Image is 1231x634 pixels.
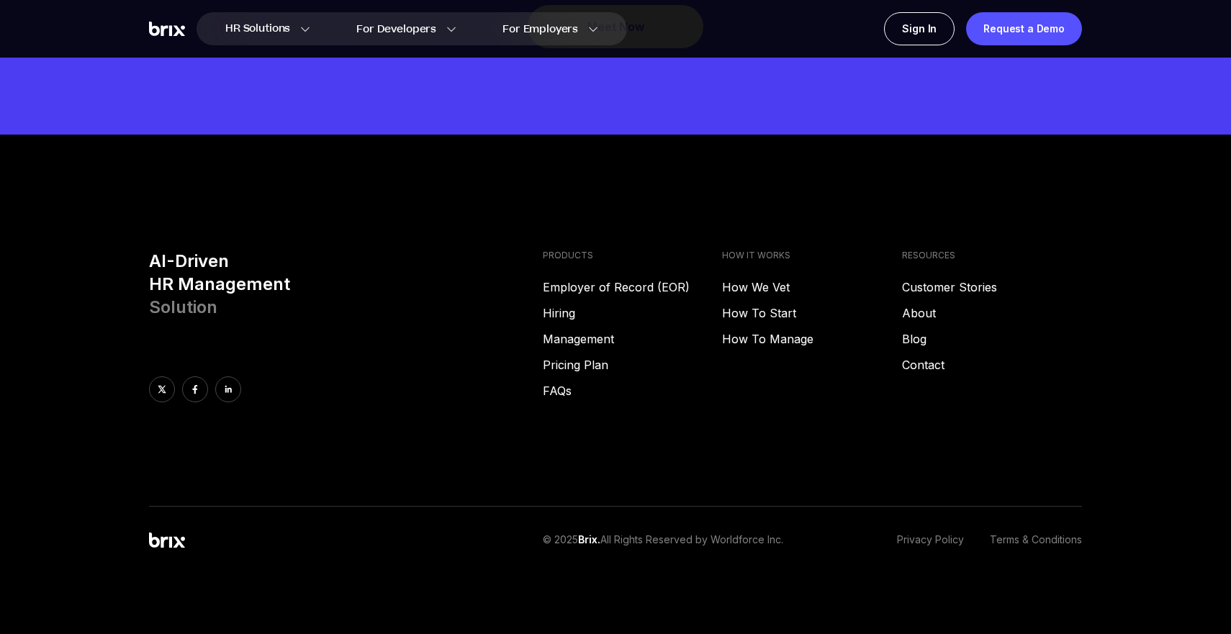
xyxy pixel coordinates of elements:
a: Pricing Plan [543,356,723,373]
a: Contact [902,356,1082,373]
h4: HOW IT WORKS [722,250,902,261]
a: Employer of Record (EOR) [543,278,723,296]
span: Brix. [578,533,600,545]
img: Brix Logo [149,533,185,548]
a: Privacy Policy [897,533,964,548]
p: © 2025 All Rights Reserved by Worldforce Inc. [543,533,783,548]
a: How To Manage [722,330,902,348]
a: Management [543,330,723,348]
h3: AI-Driven HR Management [149,250,531,319]
a: How To Start [722,304,902,322]
h4: PRODUCTS [543,250,723,261]
img: Brix Logo [149,22,185,37]
a: Customer Stories [902,278,1082,296]
a: How We Vet [722,278,902,296]
a: Blog [902,330,1082,348]
a: Terms & Conditions [990,533,1082,548]
span: For Employers [502,22,578,37]
span: HR Solutions [225,17,290,40]
h4: RESOURCES [902,250,1082,261]
a: FAQs [543,382,723,399]
a: Sign In [884,12,955,45]
a: About [902,304,1082,322]
span: Solution [149,296,217,317]
a: Hiring [543,304,723,322]
a: Request a Demo [966,12,1082,45]
span: For Developers [356,22,436,37]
